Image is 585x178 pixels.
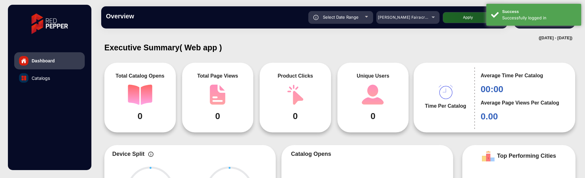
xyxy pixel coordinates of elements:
img: catalog [22,76,26,80]
span: 0 [187,110,249,123]
h3: Overview [106,12,194,20]
span: Total Catalog Opens [109,72,171,80]
img: icon [313,15,319,20]
span: Total Page Views [187,72,249,80]
span: Average Page Views Per Catalog [481,99,566,107]
span: ( Web app ) [180,43,222,52]
a: Catalogs [14,69,85,86]
img: catalog [205,85,230,105]
span: 0 [109,110,171,123]
span: Top Performing Cities [497,150,556,162]
h1: Executive Summary [104,43,576,52]
span: Product Clicks [264,72,326,80]
span: Device Split [112,151,145,157]
span: Catalogs [32,75,50,81]
span: Average Time Per Catalog [481,72,566,79]
img: vmg-logo [27,8,72,40]
span: Dashboard [32,58,55,64]
span: Select Date Range [323,15,359,20]
span: 0 [264,110,326,123]
img: catalog [283,85,308,105]
p: Catalog Opens [291,150,443,158]
img: catalog [128,85,152,105]
div: Success [502,9,576,15]
span: 0 [342,110,404,123]
img: home [21,58,27,64]
span: 0.00 [481,110,566,123]
img: catalog [439,85,453,99]
span: Unique Users [342,72,404,80]
img: catalog [360,85,385,105]
a: Dashboard [14,52,85,69]
button: Apply [443,12,493,23]
span: 00:00 [481,83,566,96]
div: ([DATE] - [DATE]) [95,35,572,41]
span: [PERSON_NAME] Fairacre Farms [378,15,440,20]
img: Rank image [482,150,495,162]
img: icon [148,152,154,157]
div: Successfully logged in [502,15,576,21]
